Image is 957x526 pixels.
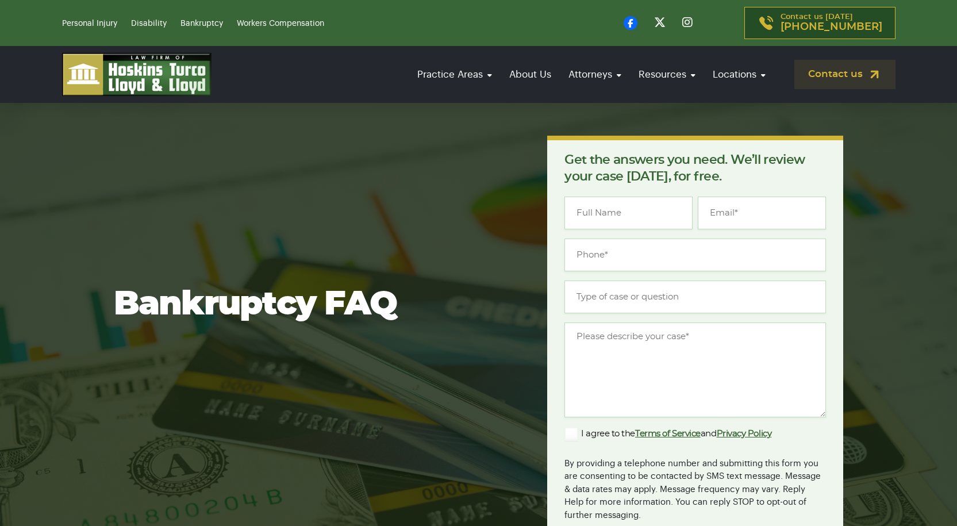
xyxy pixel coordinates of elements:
[564,281,826,313] input: Type of case or question
[564,450,826,523] div: By providing a telephone number and submitting this form you are consenting to be contacted by SM...
[564,239,826,271] input: Phone*
[564,197,693,229] input: Full Name
[744,7,895,39] a: Contact us [DATE][PHONE_NUMBER]
[412,58,498,91] a: Practice Areas
[62,53,212,96] img: logo
[237,20,324,28] a: Workers Compensation
[633,58,701,91] a: Resources
[635,429,701,438] a: Terms of Service
[504,58,557,91] a: About Us
[781,21,882,33] span: [PHONE_NUMBER]
[564,152,826,185] p: Get the answers you need. We’ll review your case [DATE], for free.
[781,13,882,33] p: Contact us [DATE]
[62,20,117,28] a: Personal Injury
[717,429,772,438] a: Privacy Policy
[698,197,826,229] input: Email*
[180,20,223,28] a: Bankruptcy
[131,20,167,28] a: Disability
[564,427,771,441] label: I agree to the and
[794,60,895,89] a: Contact us
[563,58,627,91] a: Attorneys
[707,58,771,91] a: Locations
[114,285,511,325] h1: Bankruptcy FAQ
